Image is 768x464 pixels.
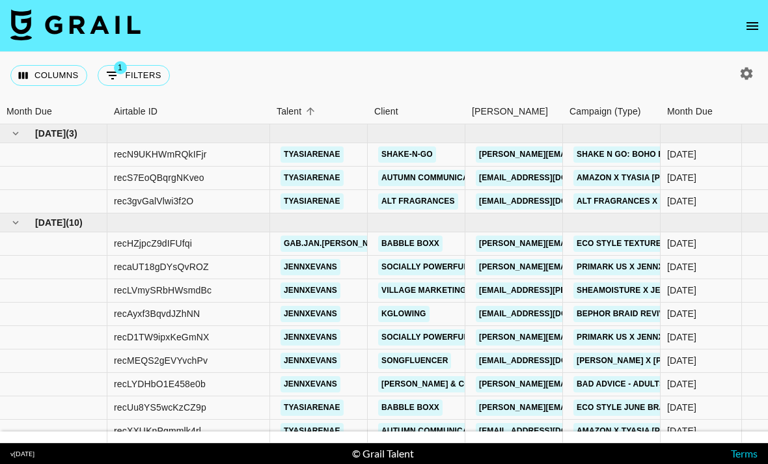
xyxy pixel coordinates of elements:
a: Primark US x Jennxevans [573,259,694,275]
div: recN9UKHWmRQkIFjr [114,148,207,161]
span: [DATE] [35,127,66,140]
a: jennxevans [281,329,340,346]
div: May '25 [667,195,696,208]
div: Jun '25 [667,284,696,297]
div: Jun '25 [667,260,696,273]
div: Month Due [667,99,713,124]
button: Select columns [10,65,87,86]
a: Amazon x Tyasia [PERSON_NAME] ([DATE]) [573,170,756,186]
div: Airtable ID [107,99,270,124]
a: tyasiarenae [281,400,344,416]
a: tyasiarenae [281,193,344,210]
div: Jun '25 [667,354,696,367]
a: [EMAIL_ADDRESS][DOMAIN_NAME] [476,170,622,186]
div: recAyxf3BqvdJZhNN [114,307,200,320]
div: May '25 [667,148,696,161]
div: Jun '25 [667,331,696,344]
a: [PERSON_NAME] x [PERSON_NAME] [573,353,723,369]
a: jennxevans [281,306,340,322]
div: Client [374,99,398,124]
button: Sort [301,102,320,120]
div: Jun '25 [667,237,696,250]
div: Jun '25 [667,401,696,414]
a: Autumn Communications LLC [378,423,514,439]
a: Autumn Communications LLC [378,170,514,186]
div: Month Due [7,99,52,124]
a: Village Marketing [378,282,470,299]
div: Jun '25 [667,307,696,320]
div: recMEQS2gEVYvchPv [114,354,208,367]
div: recLYDHbO1E458e0b [114,377,206,390]
div: rec3gvGalVlwi3f2O [114,195,193,208]
button: open drawer [739,13,765,39]
a: [EMAIL_ADDRESS][DOMAIN_NAME] [476,353,622,369]
div: recS7EoQBqrgNKveo [114,171,204,184]
a: Bephor Braid Reviver [573,306,679,322]
div: Month Due [661,99,742,124]
span: [DATE] [35,216,66,229]
a: Babble Boxx [378,236,443,252]
div: recaUT18gDYsQvROZ [114,260,209,273]
div: Campaign (Type) [569,99,641,124]
a: Babble Boxx [378,400,443,416]
div: May '25 [667,171,696,184]
a: jennxevans [281,282,340,299]
a: Shake-N-Go [378,146,436,163]
a: [PERSON_NAME][EMAIL_ADDRESS][DOMAIN_NAME] [476,400,688,416]
a: [PERSON_NAME][EMAIL_ADDRESS][DOMAIN_NAME] [476,259,688,275]
button: hide children [7,124,25,143]
div: [PERSON_NAME] [472,99,548,124]
a: [PERSON_NAME][EMAIL_ADDRESS][DOMAIN_NAME] [476,146,688,163]
div: Campaign (Type) [563,99,661,124]
button: Show filters [98,65,170,86]
a: tyasiarenae [281,423,344,439]
a: [PERSON_NAME][EMAIL_ADDRESS][PERSON_NAME][DOMAIN_NAME] [476,376,755,392]
div: recHZjpcZ9dIFUfqi [114,237,192,250]
div: Talent [270,99,368,124]
a: [EMAIL_ADDRESS][DOMAIN_NAME] [476,193,622,210]
span: ( 10 ) [66,216,83,229]
div: recUu8YS5wcKzCZ9p [114,401,206,414]
div: Jun '25 [667,377,696,390]
a: ALT Fragrances x Paid Ad Usage [573,193,726,210]
div: recD1TW9ipxKeGmNX [114,331,209,344]
a: tyasiarenae [281,170,344,186]
a: jennxevans [281,376,340,392]
button: hide children [7,213,25,232]
span: ( 3 ) [66,127,77,140]
a: Primark US x Jennxevans [573,329,694,346]
a: [PERSON_NAME] & Co LLC [378,376,491,392]
a: Bad Advice - Adults Song Promo [573,376,726,392]
a: [EMAIL_ADDRESS][PERSON_NAME][DOMAIN_NAME] [476,282,688,299]
img: Grail Talent [10,9,141,40]
a: Socially Powerful Ltd [378,259,489,275]
a: [PERSON_NAME][EMAIL_ADDRESS][DOMAIN_NAME] [476,236,688,252]
div: recLVmySRbHWsmdBc [114,284,212,297]
a: Socially Powerful Ltd [378,329,489,346]
div: Jun '25 [667,424,696,437]
a: jennxevans [281,259,340,275]
div: Talent [277,99,301,124]
a: ECO Style Texture Edit Collection [573,236,739,252]
a: Shake N Go: Boho Braids [573,146,692,163]
a: gab.jan.[PERSON_NAME] [281,236,392,252]
a: jennxevans [281,353,340,369]
div: Airtable ID [114,99,158,124]
div: © Grail Talent [352,447,414,460]
div: recXXUKnPgmmlk4rl [114,424,201,437]
a: [EMAIL_ADDRESS][DOMAIN_NAME] [476,306,622,322]
a: Kglowing [378,306,430,322]
a: Terms [731,447,758,459]
a: ECO Style June Braids Campaign [573,400,726,416]
a: Songfluencer [378,353,451,369]
a: [PERSON_NAME][EMAIL_ADDRESS][DOMAIN_NAME] [476,329,688,346]
div: Client [368,99,465,124]
a: [EMAIL_ADDRESS][DOMAIN_NAME] [476,423,622,439]
span: 1 [114,61,127,74]
div: Booker [465,99,563,124]
div: v [DATE] [10,450,34,458]
a: ALT Fragrances [378,193,458,210]
a: tyasiarenae [281,146,344,163]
